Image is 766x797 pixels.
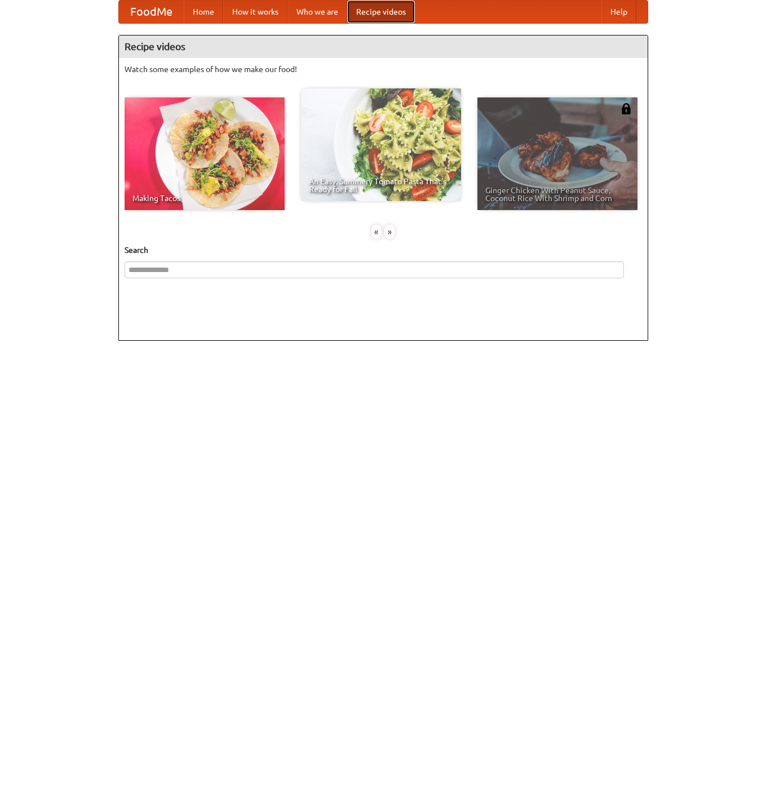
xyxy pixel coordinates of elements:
a: Recipe videos [347,1,415,23]
h5: Search [125,244,642,256]
span: An Easy, Summery Tomato Pasta That's Ready for Fall [309,177,453,193]
a: Help [601,1,636,23]
a: An Easy, Summery Tomato Pasta That's Ready for Fall [301,88,461,201]
span: Making Tacos [132,194,277,202]
a: Home [184,1,223,23]
a: How it works [223,1,287,23]
div: » [384,225,395,239]
h4: Recipe videos [119,35,648,58]
img: 483408.png [621,103,632,114]
a: Making Tacos [125,97,285,210]
p: Watch some examples of how we make our food! [125,64,642,75]
a: Who we are [287,1,347,23]
div: « [371,225,382,239]
a: FoodMe [119,1,184,23]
